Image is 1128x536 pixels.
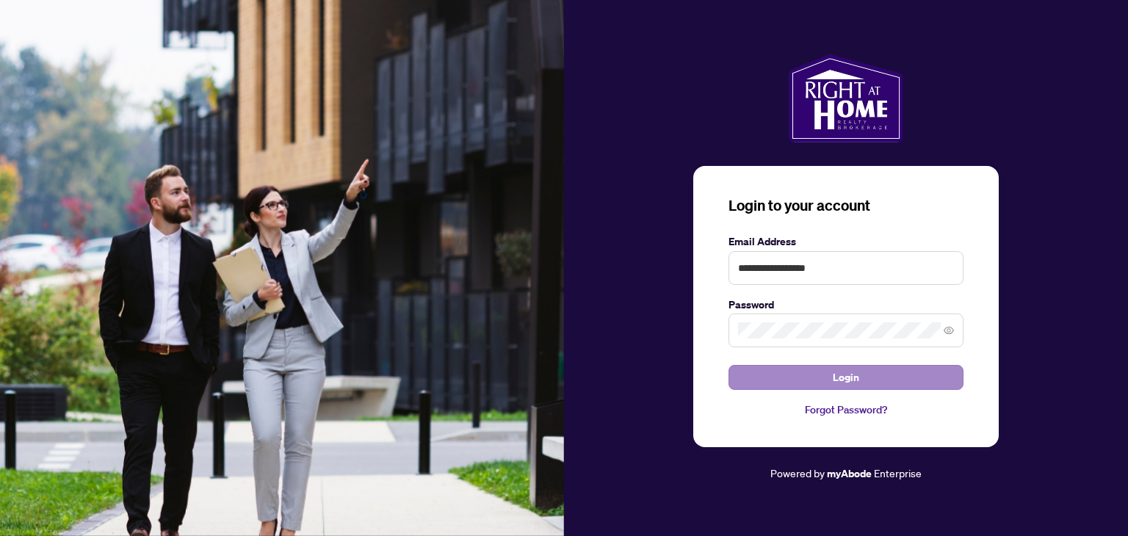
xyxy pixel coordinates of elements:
label: Email Address [728,233,963,250]
span: Powered by [770,466,825,479]
span: Login [833,366,859,389]
h3: Login to your account [728,195,963,216]
button: Login [728,365,963,390]
label: Password [728,297,963,313]
a: myAbode [827,466,872,482]
a: Forgot Password? [728,402,963,418]
span: Enterprise [874,466,922,479]
img: ma-logo [789,54,903,142]
span: eye [944,325,954,336]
